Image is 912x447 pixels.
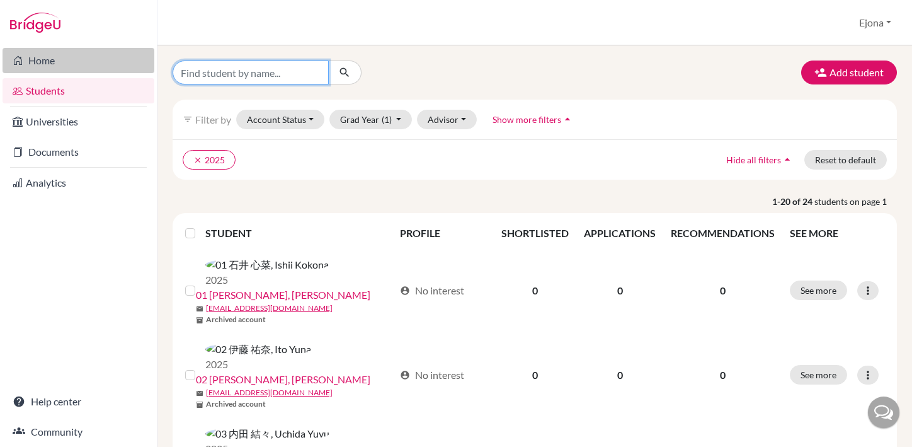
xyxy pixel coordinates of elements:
[196,287,370,303] a: 01 [PERSON_NAME], [PERSON_NAME]
[196,372,370,387] a: 02 [PERSON_NAME], [PERSON_NAME]
[482,110,584,129] button: Show more filtersarrow_drop_up
[206,314,266,325] b: Archived account
[494,248,576,333] td: 0
[3,419,154,444] a: Community
[195,113,231,125] span: Filter by
[206,387,333,398] a: [EMAIL_ADDRESS][DOMAIN_NAME]
[193,156,202,165] i: clear
[183,150,236,170] button: clear2025
[715,150,804,170] button: Hide all filtersarrow_drop_up
[671,283,775,298] p: 0
[382,114,392,125] span: (1)
[10,13,60,33] img: Bridge-U
[814,195,897,208] span: students on page 1
[493,114,561,125] span: Show more filters
[561,113,574,125] i: arrow_drop_up
[29,9,55,20] span: Help
[3,48,154,73] a: Home
[671,368,775,383] p: 0
[3,389,154,414] a: Help center
[494,333,576,417] td: 0
[236,110,324,129] button: Account Status
[196,305,203,313] span: mail
[782,218,892,248] th: SEE MORE
[3,109,154,134] a: Universities
[726,154,781,165] span: Hide all filters
[417,110,477,129] button: Advisor
[205,342,311,357] img: 02 伊藤 祐奈, Ito Yuna
[400,370,410,380] span: account_circle
[173,61,329,84] input: Find student by name...
[576,218,663,248] th: APPLICATIONS
[804,150,887,170] button: Reset to default
[196,390,203,397] span: mail
[576,333,663,417] td: 0
[853,11,897,35] button: Ejona
[196,316,203,324] span: inventory_2
[3,139,154,165] a: Documents
[781,153,794,166] i: arrow_drop_up
[392,218,494,248] th: PROFILE
[400,368,464,383] div: No interest
[494,218,576,248] th: SHORTLISTED
[400,283,464,298] div: No interest
[205,257,329,272] img: 01 石井 心菜, Ishii Kokona
[801,61,897,84] button: Add student
[196,401,203,409] span: inventory_2
[790,281,847,300] button: See more
[205,357,311,372] p: 2025
[3,78,154,103] a: Students
[772,195,814,208] strong: 1-20 of 24
[329,110,413,129] button: Grad Year(1)
[205,218,392,248] th: STUDENT
[206,398,266,410] b: Archived account
[183,114,193,124] i: filter_list
[205,426,329,441] img: 03 内田 結々, Uchida Yuyu
[400,286,410,296] span: account_circle
[663,218,782,248] th: RECOMMENDATIONS
[790,365,847,385] button: See more
[3,170,154,195] a: Analytics
[206,303,333,314] a: [EMAIL_ADDRESS][DOMAIN_NAME]
[576,248,663,333] td: 0
[205,272,329,287] p: 2025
